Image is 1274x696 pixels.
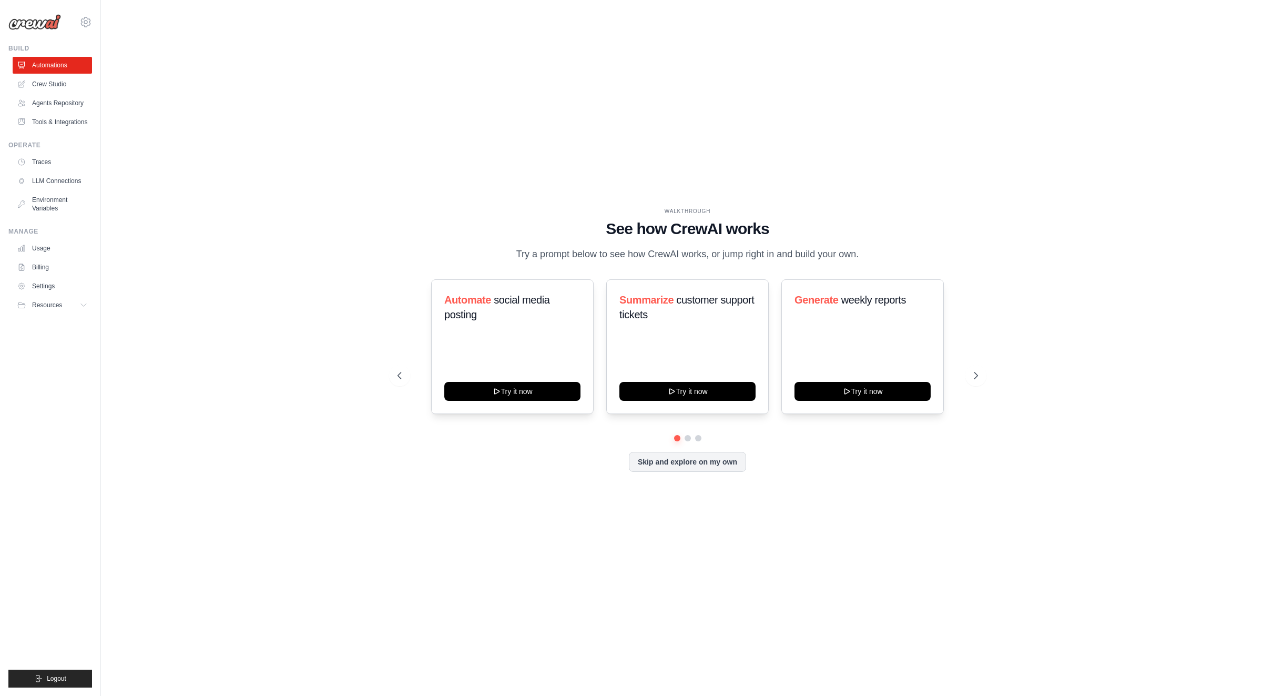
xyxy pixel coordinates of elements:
button: Resources [13,297,92,314]
div: WALKTHROUGH [398,207,978,215]
span: customer support tickets [619,294,754,320]
p: Try a prompt below to see how CrewAI works, or jump right in and build your own. [511,247,864,262]
a: Usage [13,240,92,257]
span: Logout [47,674,66,683]
span: weekly reports [841,294,906,306]
span: Resources [32,301,62,309]
button: Logout [8,670,92,688]
button: Try it now [619,382,756,401]
span: Summarize [619,294,674,306]
span: Automate [444,294,491,306]
a: Agents Repository [13,95,92,112]
h1: See how CrewAI works [398,219,978,238]
a: Tools & Integrations [13,114,92,130]
a: Settings [13,278,92,295]
a: Crew Studio [13,76,92,93]
span: social media posting [444,294,550,320]
button: Try it now [794,382,931,401]
div: Manage [8,227,92,236]
a: Automations [13,57,92,74]
a: LLM Connections [13,173,92,189]
a: Traces [13,154,92,170]
button: Try it now [444,382,580,401]
div: Build [8,44,92,53]
button: Skip and explore on my own [629,452,746,472]
a: Billing [13,259,92,276]
div: Operate [8,141,92,149]
a: Environment Variables [13,191,92,217]
img: Logo [8,14,61,30]
span: Generate [794,294,839,306]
